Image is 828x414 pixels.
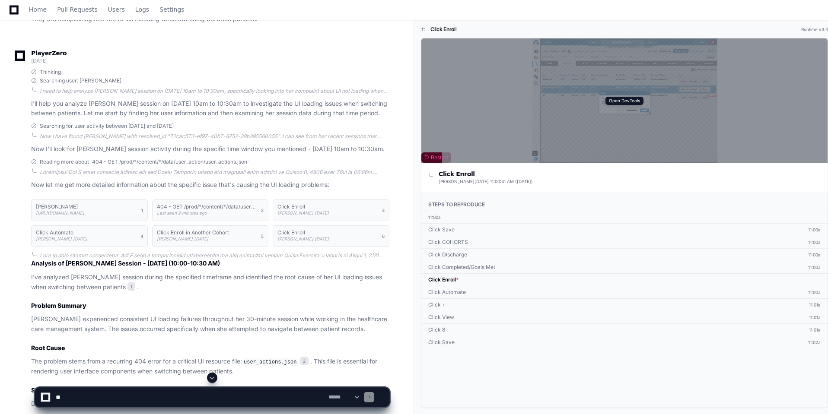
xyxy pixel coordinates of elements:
[40,77,121,84] span: Searching user: [PERSON_NAME]
[605,97,643,105] span: Open DevTools
[808,264,821,271] div: 11:00a
[428,289,466,296] div: Click Automate
[31,314,389,334] p: [PERSON_NAME] experienced consistent UI loading failures throughout her 30-minute session while w...
[261,207,264,214] span: 2
[40,158,249,165] span: Reading more about `404 - GET /prod/*/content/*/data/user_action/user_actions.json`
[31,259,389,268] h2: Analysis of [PERSON_NAME] Session - [DATE] (10:00-10:30 AM)
[421,261,828,273] a: Click Completed/Goals Met11:00a
[157,236,208,241] span: [PERSON_NAME] [DATE]
[157,204,257,209] h1: 404 - GET /prod/*/content/*/data/user_action/user_actions.json
[36,204,84,209] h1: [PERSON_NAME]
[277,236,329,241] span: [PERSON_NAME] [DATE]
[273,225,389,247] button: Click Enroll[PERSON_NAME] [DATE]6
[421,199,828,211] div: Steps to reproduce
[31,180,389,190] p: Now let me get more detailed information about the specific issue that's causing the UI loading p...
[31,199,148,221] button: [PERSON_NAME][URL][DOMAIN_NAME]1
[141,207,143,214] span: 1
[157,210,207,215] span: Last seen 2 minutes ago
[40,69,61,76] span: Thinking
[40,123,174,130] span: Searching for user activity between [DATE] and [DATE]
[40,133,389,140] div: Now I have found [PERSON_NAME] with resolved_id "72cac573-ef97-40b7-8752-28b395560055". I can see...
[421,311,828,323] a: Click View11:01a
[421,236,828,248] a: Click COHORTS11:00a
[428,326,445,333] div: Click 8
[277,210,329,215] span: [PERSON_NAME] [DATE]
[421,286,828,298] a: Click Automate11:00a
[808,251,821,258] div: 11:00a
[421,323,828,336] a: Click 811:01a
[31,272,389,292] p: I've analyzed [PERSON_NAME] session during the specified timeframe and identified the root cause ...
[382,233,385,240] span: 6
[428,214,441,221] div: 11:00a
[428,251,467,258] div: Click Discharge
[430,26,456,33] h1: Click Enroll
[421,298,828,311] a: Click +11:01a
[428,301,446,308] div: Click +
[382,207,385,214] span: 3
[808,289,821,296] div: 11:00a
[127,282,135,291] span: 1
[421,152,451,163] button: Restart
[152,225,269,247] button: Click Enroll in Another Cohort[PERSON_NAME] [DATE]5
[428,264,495,271] div: Click Completed/Goals Met
[31,144,389,154] p: Now I'll look for [PERSON_NAME] session activity during the specific time window you mentioned - ...
[31,51,67,56] span: PlayerZero
[808,239,821,246] div: 11:00a
[31,344,65,351] strong: Root Cause
[421,273,828,286] a: Click Enroll*
[31,57,47,64] span: [DATE]
[36,236,87,241] span: [PERSON_NAME] [DATE]
[40,169,389,176] div: Loremipsu! Dol S amet consecte adipisc elit sed Doeiu Temporin utlabo etd magnaali enim admini ve...
[140,233,143,240] span: 4
[29,7,47,12] span: Home
[135,7,149,12] span: Logs
[428,226,455,233] div: Click Save
[439,178,533,185] p: [DATE] 11:00:41 AM ([DATE])
[421,223,828,236] a: Click Save11:00a
[40,88,389,95] div: I need to help analyze [PERSON_NAME] session on [DATE] 10am to 10:30am, specifically looking into...
[209,185,349,198] span: Would you like to enroll the selected patients and perform automation tasks?
[439,170,533,178] h1: Click Enroll
[152,199,269,221] button: 404 - GET /prod/*/content/*/data/user_action/user_actions.jsonLast seen 2 minutes ago2
[242,358,298,366] code: user_actions.json
[57,7,97,12] span: Pull Requests
[525,169,550,175] div: Questions?
[341,157,350,168] img: close
[8,34,18,43] div: 2
[809,326,821,333] div: 11:01a
[809,314,821,321] div: 11:01a
[809,301,821,308] div: 11:01a
[209,176,327,182] span: There are automation tasks configured for this cohort.
[204,158,229,170] div: Enroll
[157,230,229,235] h1: Click Enroll in Another Cohort
[808,339,821,346] div: 11:02a
[428,314,454,321] div: Click View
[31,357,389,376] p: The problem stems from a recurring 404 error for a critical UI resource file: . This file is esse...
[277,204,329,209] h1: Click Enroll
[522,169,553,176] div: Questions?, I'm here to help! Use Self Help to... perform an AI-assisted search of online help, f...
[428,239,468,246] div: Click COHORTS
[36,210,84,215] span: [URL][DOMAIN_NAME]
[273,199,389,221] button: Click Enroll[PERSON_NAME] [DATE]3
[108,7,125,12] span: Users
[421,211,828,223] a: 11:00a
[261,233,264,240] span: 5
[3,4,19,21] img: logo-no-text.svg
[277,230,329,235] h1: Click Enroll
[40,252,389,259] div: Lore ip dolo sitamet consectetur. Adi E sedd e temporincidid utlaboreetdol ma aliq enimadmi venia...
[31,302,86,309] strong: Problem Summary
[428,339,455,346] div: Click Save
[36,230,87,235] h1: Click Automate
[159,7,184,12] span: Settings
[421,248,828,261] a: Click Discharge11:00a
[808,226,821,233] div: 11:00a
[439,179,475,184] a: [PERSON_NAME]
[31,225,148,247] button: Click Automate[PERSON_NAME] [DATE]4
[421,336,828,348] a: Click Save11:02a
[31,99,389,119] p: I'll help you analyze [PERSON_NAME] session on [DATE] 10am to 10:30am to investigate the UI loadi...
[424,154,449,161] span: Restart
[300,357,309,365] span: 2
[801,26,828,33] div: Runtime v3.0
